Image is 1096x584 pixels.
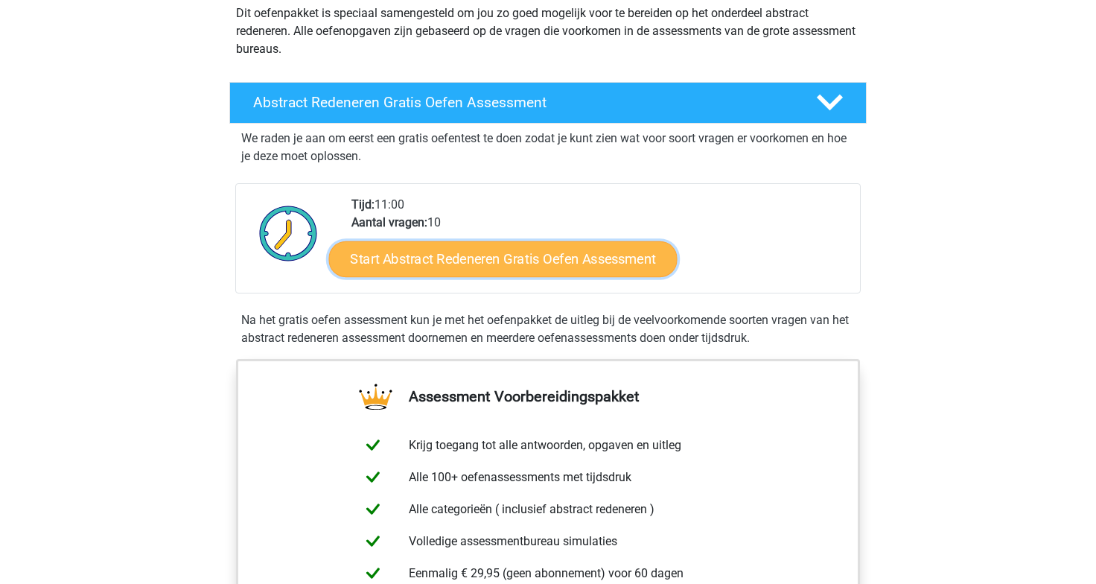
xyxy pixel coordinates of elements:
[235,311,861,347] div: Na het gratis oefen assessment kun je met het oefenpakket de uitleg bij de veelvoorkomende soorte...
[329,241,678,276] a: Start Abstract Redeneren Gratis Oefen Assessment
[223,82,873,124] a: Abstract Redeneren Gratis Oefen Assessment
[251,196,326,270] img: Klok
[340,196,859,293] div: 11:00 10
[351,197,375,212] b: Tijd:
[253,94,792,111] h4: Abstract Redeneren Gratis Oefen Assessment
[241,130,855,165] p: We raden je aan om eerst een gratis oefentest te doen zodat je kunt zien wat voor soort vragen er...
[351,215,427,229] b: Aantal vragen:
[236,4,860,58] p: Dit oefenpakket is speciaal samengesteld om jou zo goed mogelijk voor te bereiden op het onderdee...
